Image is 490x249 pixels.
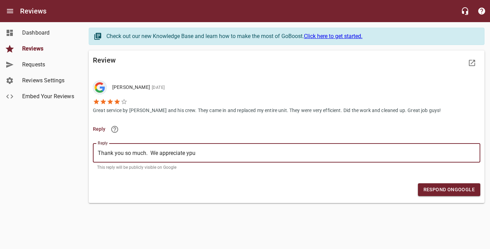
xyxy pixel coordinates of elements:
div: Google [93,81,107,94]
span: Requests [22,61,75,69]
h6: Review [93,55,287,66]
span: Embed Your Reviews [22,92,75,101]
a: Learn more about responding to reviews [106,121,123,138]
a: Click here to get started. [304,33,362,39]
p: This reply will be publicly visible on Google [97,165,476,169]
div: Check out our new Knowledge Base and learn how to make the most of GoBoost. [106,32,477,40]
span: Dashboard [22,29,75,37]
p: [PERSON_NAME] [112,84,436,91]
span: Reviews Settings [22,76,75,85]
span: Respond on Google [423,185,475,194]
button: Support Portal [473,3,490,19]
button: Live Chat [457,3,473,19]
p: Great service by [PERSON_NAME] and his crew. They came in and replaced my entire unit. They were ... [93,105,441,114]
li: Reply [93,121,480,138]
button: Respond onGoogle [418,183,480,196]
button: Open drawer [2,3,18,19]
span: Reviews [22,45,75,53]
img: google-dark.png [93,81,107,94]
a: View Review Site [464,55,480,71]
h6: Reviews [20,6,46,17]
span: [DATE] [150,85,165,90]
textarea: Thank you so much. We appreciate ypu [98,150,475,156]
